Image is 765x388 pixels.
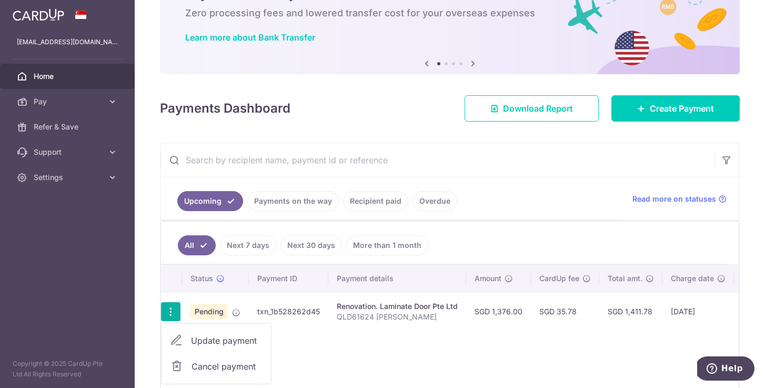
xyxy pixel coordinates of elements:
[13,8,64,21] img: CardUp
[539,273,579,284] span: CardUp fee
[599,292,662,331] td: SGD 1,411.78
[337,301,458,312] div: Renovation. Laminate Door Pte Ltd
[177,191,243,211] a: Upcoming
[185,7,714,19] h6: Zero processing fees and lowered transfer cost for your overseas expenses
[34,96,103,107] span: Pay
[346,235,428,255] a: More than 1 month
[412,191,457,211] a: Overdue
[671,273,714,284] span: Charge date
[249,265,328,292] th: Payment ID
[34,147,103,157] span: Support
[337,312,458,322] p: QLD61624 [PERSON_NAME]
[34,122,103,132] span: Refer & Save
[503,102,573,115] span: Download Report
[220,235,276,255] a: Next 7 days
[247,191,339,211] a: Payments on the way
[328,265,466,292] th: Payment details
[160,99,290,118] h4: Payments Dashboard
[697,356,754,383] iframe: Opens a widget where you can find more information
[190,273,213,284] span: Status
[178,235,216,255] a: All
[343,191,408,211] a: Recipient paid
[280,235,342,255] a: Next 30 days
[34,172,103,183] span: Settings
[190,304,228,319] span: Pending
[662,292,734,331] td: [DATE]
[475,273,501,284] span: Amount
[34,71,103,82] span: Home
[17,37,118,47] p: [EMAIL_ADDRESS][DOMAIN_NAME]
[531,292,599,331] td: SGD 35.78
[465,95,599,122] a: Download Report
[160,143,714,177] input: Search by recipient name, payment id or reference
[632,194,727,204] a: Read more on statuses
[611,95,740,122] a: Create Payment
[185,32,315,43] a: Learn more about Bank Transfer
[632,194,716,204] span: Read more on statuses
[650,102,714,115] span: Create Payment
[466,292,531,331] td: SGD 1,376.00
[249,292,328,331] td: txn_1b528262d45
[608,273,642,284] span: Total amt.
